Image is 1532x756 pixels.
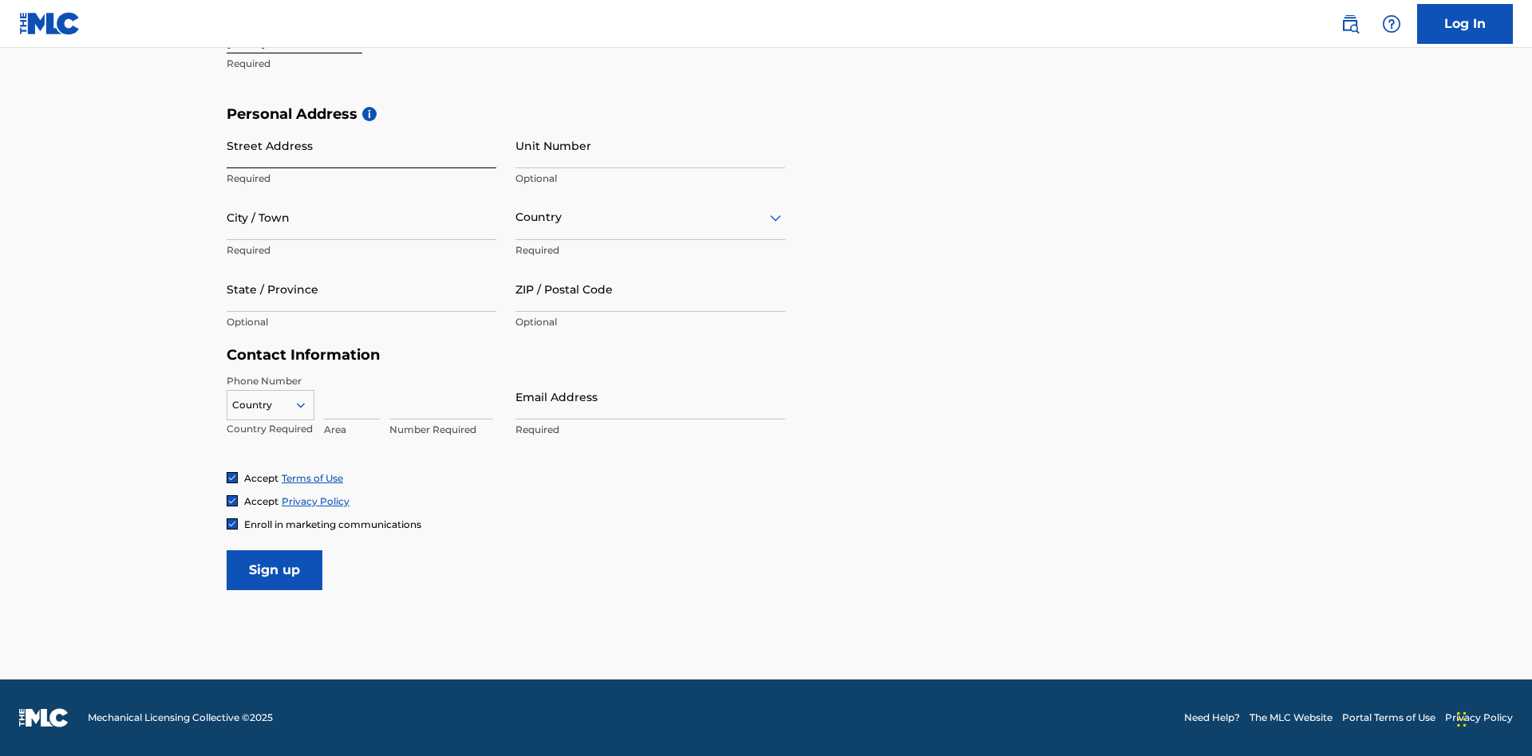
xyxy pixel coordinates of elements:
[1334,8,1366,40] a: Public Search
[88,711,273,725] span: Mechanical Licensing Collective © 2025
[227,243,496,258] p: Required
[389,423,493,437] p: Number Required
[1340,14,1360,33] img: search
[227,519,237,529] img: checkbox
[227,346,785,364] h5: Contact Information
[1457,695,1467,743] div: Drag
[1445,711,1513,725] a: Privacy Policy
[515,243,785,258] p: Required
[19,708,69,727] img: logo
[227,57,496,71] p: Required
[1184,711,1240,725] a: Need Help?
[515,315,785,329] p: Optional
[282,495,349,507] a: Privacy Policy
[515,171,785,186] p: Optional
[324,423,380,437] p: Area
[244,472,278,484] span: Accept
[227,105,1305,124] h5: Personal Address
[227,550,322,590] input: Sign up
[1382,14,1401,33] img: help
[244,495,278,507] span: Accept
[1342,711,1435,725] a: Portal Terms of Use
[1376,8,1408,40] div: Help
[1452,679,1532,756] iframe: Chat Widget
[227,473,237,482] img: checkbox
[227,315,496,329] p: Optional
[1250,711,1333,725] a: The MLC Website
[282,472,343,484] a: Terms of Use
[227,422,314,436] p: Country Required
[515,423,785,437] p: Required
[244,518,421,530] span: Enroll in marketing communications
[227,171,496,186] p: Required
[19,12,81,35] img: MLC Logo
[227,496,237,506] img: checkbox
[1417,4,1513,44] a: Log In
[362,107,377,121] span: i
